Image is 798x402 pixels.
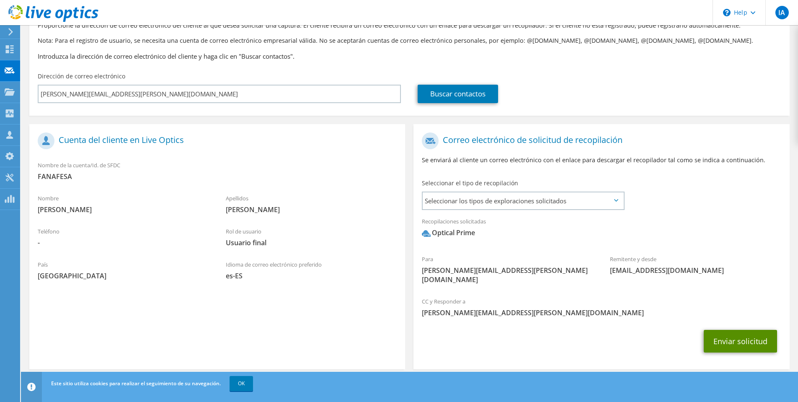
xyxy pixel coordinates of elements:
span: Usuario final [226,238,397,247]
span: Este sitio utiliza cookies para realizar el seguimiento de su navegación. [51,380,221,387]
div: Recopilaciones solicitadas [413,213,789,246]
span: - [38,238,209,247]
svg: \n [723,9,731,16]
div: CC y Responder a [413,293,789,322]
div: Idioma de correo electrónico preferido [217,256,405,285]
div: Para [413,250,602,288]
div: Apellidos [217,189,405,218]
div: Nombre de la cuenta/Id. de SFDC [29,156,405,185]
span: Seleccionar los tipos de exploraciones solicitados [423,192,623,209]
p: Se enviará al cliente un correo electrónico con el enlace para descargar el recopilador tal como ... [422,156,781,165]
span: IA [775,6,789,19]
span: FANAFESA [38,172,397,181]
a: OK [230,376,253,391]
span: [PERSON_NAME] [226,205,397,214]
span: [GEOGRAPHIC_DATA] [38,271,209,280]
div: Teléfono [29,223,217,252]
p: Nota: Para el registro de usuario, se necesita una cuenta de correo electrónico empresarial válid... [38,36,781,45]
p: Proporcione la dirección de correo electrónico del cliente al que desea solicitar una captura. El... [38,21,781,30]
h3: Introduzca la dirección de correo electrónico del cliente y haga clic en "Buscar contactos". [38,52,781,61]
span: es-ES [226,271,397,280]
a: Buscar contactos [418,85,498,103]
span: [PERSON_NAME][EMAIL_ADDRESS][PERSON_NAME][DOMAIN_NAME] [422,266,593,284]
h1: Correo electrónico de solicitud de recopilación [422,132,777,149]
button: Enviar solicitud [704,330,777,353]
span: [PERSON_NAME] [38,205,209,214]
div: Rol de usuario [217,223,405,252]
div: Nombre [29,189,217,218]
label: Seleccionar el tipo de recopilación [422,179,518,187]
h1: Cuenta del cliente en Live Optics [38,132,393,149]
label: Dirección de correo electrónico [38,72,125,80]
div: Remitente y desde [602,250,790,279]
div: Optical Prime [422,228,475,238]
span: [PERSON_NAME][EMAIL_ADDRESS][PERSON_NAME][DOMAIN_NAME] [422,308,781,317]
div: País [29,256,217,285]
span: [EMAIL_ADDRESS][DOMAIN_NAME] [610,266,781,275]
